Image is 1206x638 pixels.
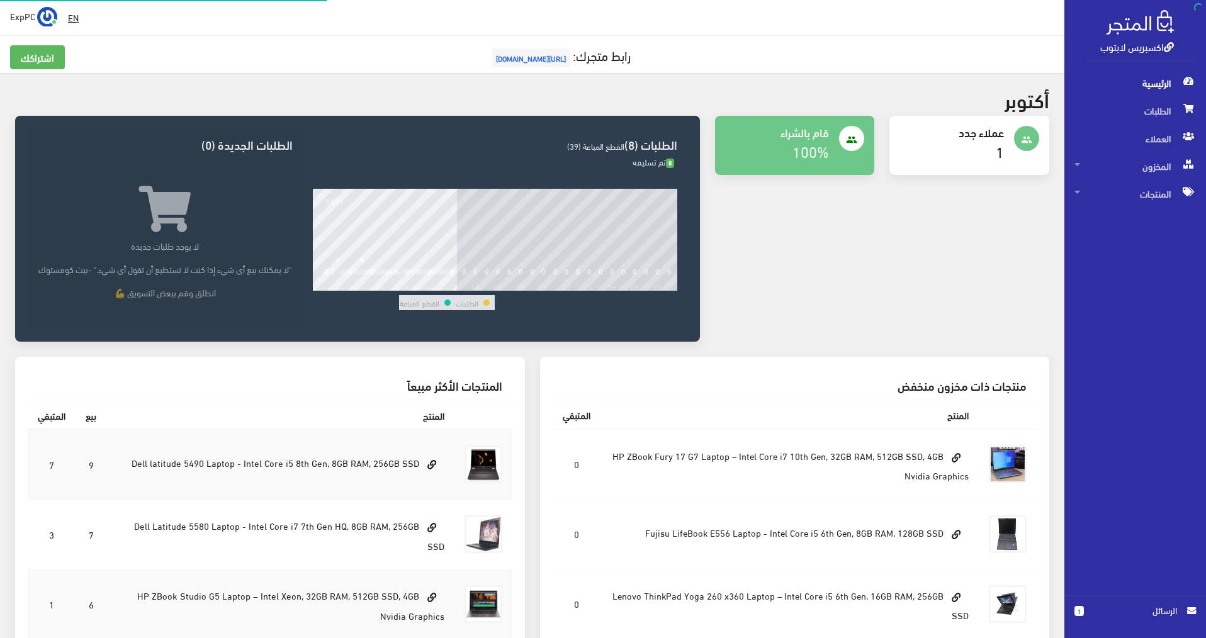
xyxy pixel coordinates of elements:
td: Dell latitude 5490 Laptop - Intel Core i5 8th Gen, 8GB RAM, 256GB SSD [106,429,454,500]
span: تم تسليمه [633,154,674,169]
a: الرئيسية [1064,69,1206,97]
div: 8 [405,282,409,291]
h3: المنتجات الأكثر مبيعاً [38,379,502,391]
div: 28 [631,282,639,291]
i: people [1021,134,1032,145]
p: انطلق وقم ببعض التسويق 💪 [38,286,292,299]
span: المخزون [1074,152,1196,180]
th: المنتج [106,402,454,430]
span: القطع المباعة (39) [567,138,624,154]
u: EN [68,9,79,25]
a: 1 [996,137,1004,164]
h3: منتجات ذات مخزون منخفض [563,379,1027,391]
a: ... ExpPC [10,6,57,26]
a: المنتجات [1064,180,1206,208]
td: الطلبات [455,295,479,310]
h2: أكتوبر [1005,88,1049,110]
img: thinkpad-yoga-260-x360-intel-i5-6th.jpg [989,585,1027,623]
div: 12 [449,282,457,291]
span: الرسائل [1094,603,1177,617]
div: 18 [517,282,525,291]
a: الطلبات [1064,97,1206,125]
td: Fujisu LifeBook E556 Laptop - Intel Core i5 6th Gen, 8GB RAM, 128GB SSD [600,500,979,569]
img: . [1107,10,1174,35]
img: dell-latitude-5580-laptop-intel-core-i7-7th-gen-hq-8gb-ram-256gb-ssd.jpg [465,515,502,553]
td: HP ZBook Fury 17 G7 Laptop – Intel Core i7 10th Gen, 32GB RAM, 512GB SSD, 4GB Nvidia Graphics [600,429,979,500]
td: 7 [76,500,106,569]
a: 1 الرسائل [1074,603,1196,630]
img: hp-zbook-studio-g5-laptop-intel-xeon-32gb-ram-512gb-ssd-4gb-nvidia-graphics.jpg [465,585,502,623]
a: المخزون [1064,152,1206,180]
img: hp-zbook-fury-17-g7-laptop-intel-core-i7-10th-gen-32gb-ram-512gb-ssd-4gb-nvidia-graphics.jpg [989,445,1027,483]
span: 1 [1074,606,1084,616]
a: رابط متجرك:[URL][DOMAIN_NAME] [489,43,631,67]
td: 0 [553,429,600,500]
div: 22 [563,282,571,291]
div: 2 [337,282,341,291]
td: 7 [28,429,76,500]
div: 6 [382,282,386,291]
h3: الطلبات الجديدة (0) [38,138,292,150]
td: 0 [553,500,600,569]
th: المنتج [600,402,979,429]
div: 14 [471,282,480,291]
h3: الطلبات (8) [313,138,677,150]
th: المتبقي [28,402,76,430]
iframe: Drift Widget Chat Controller [15,552,63,600]
th: بيع [76,402,106,430]
div: 20 [539,282,548,291]
a: العملاء [1064,125,1206,152]
a: 100% [792,137,829,164]
td: Dell Latitude 5580 Laptop - Intel Core i7 7th Gen HQ, 8GB RAM, 256GB SSD [106,500,454,569]
img: dell-latitude-5490-laptop-intel-core-i5-8th-gen-8gb-ram-256gb-ssd.png [465,445,502,483]
img: ... [37,7,57,27]
span: 8 [666,159,674,168]
h4: قام بالشراء [725,126,830,138]
a: اكسبريس لابتوب [1100,37,1174,55]
div: 24 [585,282,594,291]
img: fujisu-lifebook-e556-laptop-intel-core-i5-6th-gen-8gb-ram-128gb-ssd.jpg [989,515,1027,553]
span: المنتجات [1074,180,1196,208]
div: 30 [653,282,662,291]
a: اشتراكك [10,45,65,69]
span: ExpPC [10,8,35,24]
div: 10 [425,282,434,291]
span: العملاء [1074,125,1196,152]
td: 9 [76,429,106,500]
td: القطع المباعة [399,295,440,310]
span: [URL][DOMAIN_NAME] [492,48,570,67]
span: الرئيسية [1074,69,1196,97]
i: people [846,134,857,145]
p: لا يوجد طلبات جديدة [38,239,292,252]
div: 4 [359,282,364,291]
td: 3 [28,500,76,569]
h4: عملاء جدد [899,126,1004,138]
div: 16 [494,282,502,291]
span: الطلبات [1074,97,1196,125]
p: "لا يمكنك بيع أي شيء إذا كنت لا تستطيع أن تقول أي شيء." -بيث كومستوك [38,262,292,276]
a: EN [63,6,84,29]
div: 26 [608,282,616,291]
th: المتبقي [553,402,600,429]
